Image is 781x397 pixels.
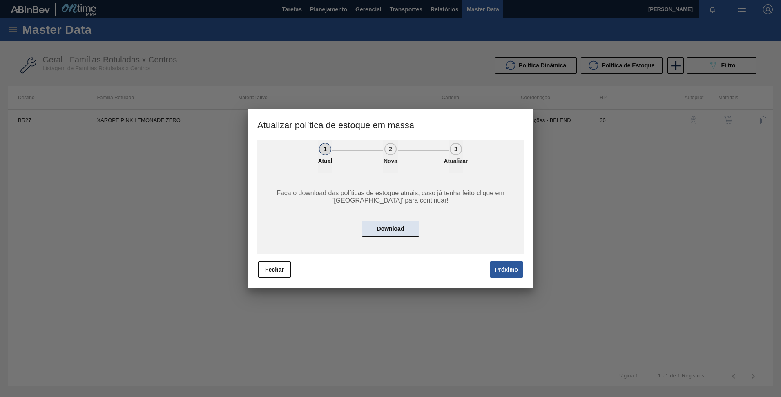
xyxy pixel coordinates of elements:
button: Fechar [258,261,291,278]
button: Próximo [490,261,523,278]
p: Atual [305,158,346,164]
button: 3Atualizar [449,140,463,173]
button: 1Atual [318,140,332,173]
button: Download [362,221,419,237]
p: Atualizar [435,158,476,164]
p: Nova [370,158,411,164]
button: 2Nova [383,140,398,173]
div: 3 [450,143,462,155]
div: 1 [319,143,331,155]
h3: Atualizar política de estoque em massa [248,109,533,140]
div: 2 [384,143,397,155]
span: Faça o download das políticas de estoque atuais, caso já tenha feito clique em '[GEOGRAPHIC_DATA]... [274,190,507,204]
